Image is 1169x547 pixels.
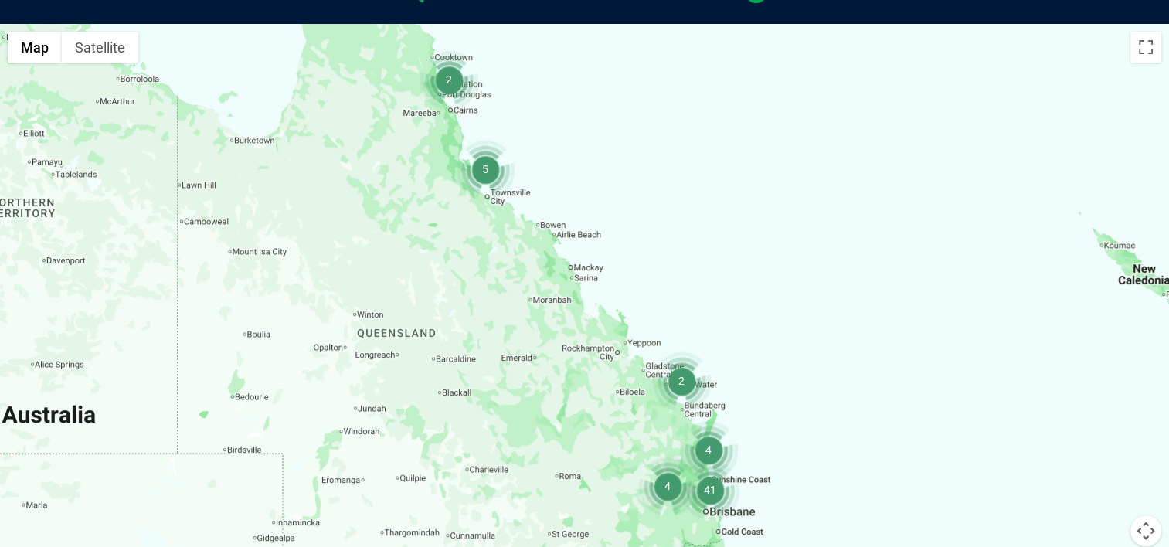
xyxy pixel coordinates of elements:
div: 5 [456,140,515,199]
button: Show satellite imagery [62,32,138,63]
div: 2 [420,50,478,109]
button: Show street map [8,32,62,63]
button: Toggle fullscreen view [1130,32,1161,63]
div: 2 [652,352,711,410]
div: 4 [638,457,697,515]
div: 4 [679,420,738,479]
div: 41 [681,460,739,519]
button: Map camera controls [1130,515,1161,546]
